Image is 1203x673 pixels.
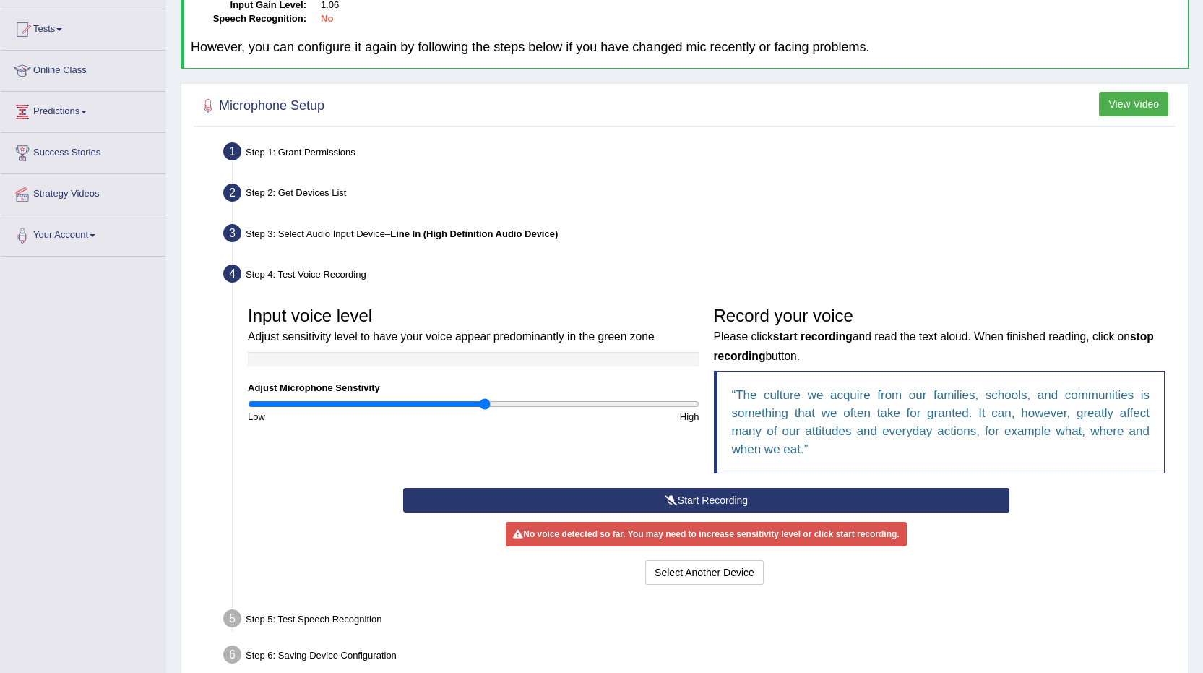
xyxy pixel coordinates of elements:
[403,488,1009,513] button: Start Recording
[217,138,1181,170] div: Step 1: Grant Permissions
[1,215,165,252] a: Your Account
[714,307,1165,364] h3: Record your voice
[732,388,1150,456] q: The culture we acquire from our families, schools, and communities is something that we often tak...
[645,560,764,585] button: Select Another Device
[217,605,1181,637] div: Step 5: Test Speech Recognition
[1,92,165,128] a: Predictions
[197,95,324,117] h2: Microphone Setup
[248,381,380,395] label: Adjust Microphone Senstivity
[714,330,1154,361] small: Please click and read the text aloud. When finished reading, click on button.
[241,410,473,424] div: Low
[1,133,165,169] a: Success Stories
[321,13,333,24] b: No
[217,179,1181,211] div: Step 2: Get Devices List
[385,228,558,239] span: –
[248,307,699,345] h3: Input voice level
[217,220,1181,252] div: Step 3: Select Audio Input Device
[217,260,1181,292] div: Step 4: Test Voice Recording
[506,522,906,546] div: No voice detected so far. You may need to increase sensitivity level or click start recording.
[390,228,558,239] b: Line In (High Definition Audio Device)
[714,330,1154,361] b: stop recording
[1,9,165,46] a: Tests
[248,330,655,343] small: Adjust sensitivity level to have your voice appear predominantly in the green zone
[217,641,1181,673] div: Step 6: Saving Device Configuration
[1,174,165,210] a: Strategy Videos
[191,40,1181,55] h4: However, you can configure it again by following the steps below if you have changed mic recently...
[473,410,706,424] div: High
[1,51,165,87] a: Online Class
[773,330,853,343] b: start recording
[191,12,306,26] dt: Speech Recognition:
[1099,92,1168,116] button: View Video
